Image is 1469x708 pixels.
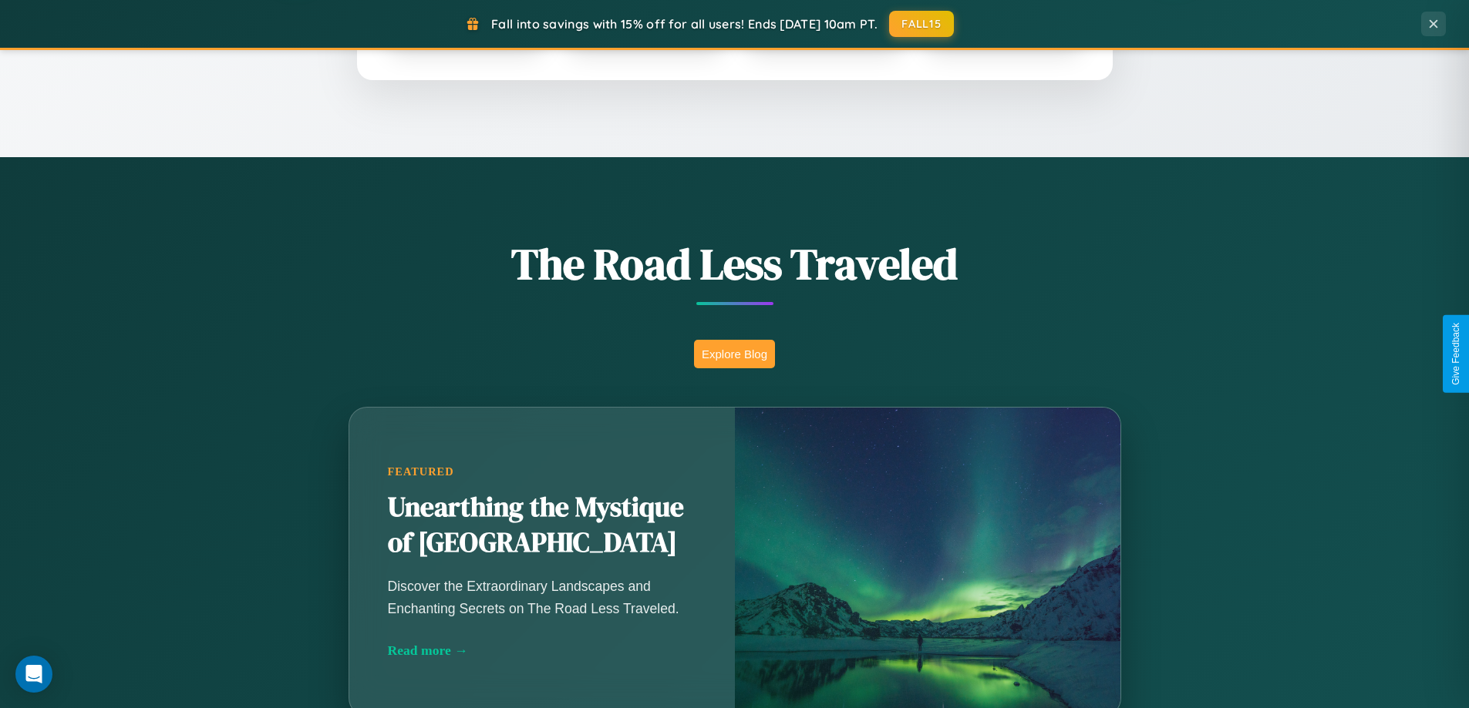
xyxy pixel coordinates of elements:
h1: The Road Less Traveled [272,234,1198,294]
div: Give Feedback [1450,323,1461,385]
div: Read more → [388,643,696,659]
p: Discover the Extraordinary Landscapes and Enchanting Secrets on The Road Less Traveled. [388,575,696,619]
button: Explore Blog [694,340,775,368]
div: Open Intercom Messenger [15,656,52,693]
button: FALL15 [889,11,954,37]
div: Featured [388,465,696,478]
h2: Unearthing the Mystique of [GEOGRAPHIC_DATA] [388,490,696,561]
span: Fall into savings with 15% off for all users! Ends [DATE] 10am PT. [491,16,878,32]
